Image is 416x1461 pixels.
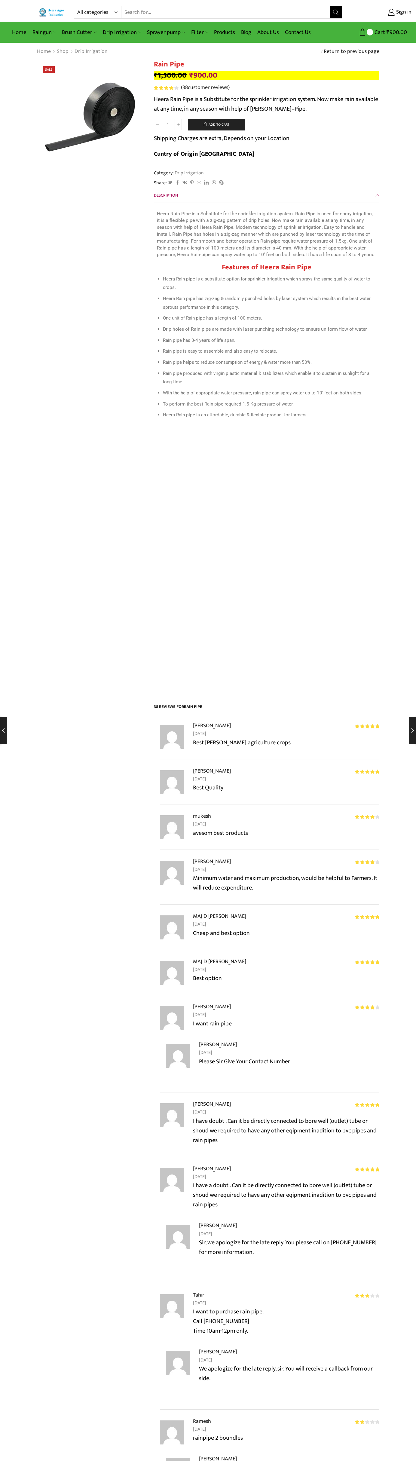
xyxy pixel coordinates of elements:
p: avesom best products [193,828,379,838]
div: Rated 5 out of 5 [355,724,379,728]
div: Rated 5 out of 5 [355,770,379,774]
span: Rated out of 5 [355,860,375,864]
h1: Rain Pipe [154,60,379,69]
span: Rated out of 5 [355,1103,379,1107]
span: Heera Rain Pipe is a Substitute for the sprinkler irrigation system. Now make rain available at a... [154,94,378,114]
span: ₹ [154,69,158,81]
time: [DATE] [199,1049,379,1057]
span: Rated out of 5 [355,815,375,819]
p: Cheap and best option [193,928,379,938]
p: I want rain pipe [193,1019,379,1028]
a: (38customer reviews) [181,84,230,92]
bdi: 900.00 [387,28,407,37]
span: Rated out of 5 [355,1420,365,1424]
span: Rated out of 5 based on customer ratings [154,86,174,90]
nav: Breadcrumb [37,48,108,56]
span: 1 [367,29,373,35]
div: Rated 2 out of 5 [355,1420,379,1424]
span: Features of Heera Rain Pipe [222,261,311,273]
a: Drip Irrigation [174,169,204,177]
h2: 38 reviews for [154,704,379,714]
div: Rated 4 out of 5 [355,815,379,819]
a: Sprayer pump [144,25,188,39]
time: [DATE] [193,730,379,738]
div: Rated 4.13 out of 5 [154,86,178,90]
p: Minimum water and maximum production, would be helpful to Farmers. It will reduce expenditure. [193,873,379,893]
span: Rated out of 5 [355,1294,370,1298]
strong: [PERSON_NAME] [193,857,231,866]
strong: [PERSON_NAME] [199,1221,237,1230]
a: Drip Irrigation [100,25,144,39]
span: Rain Pipe [184,703,202,710]
time: [DATE] [193,1426,379,1433]
input: Search for... [121,6,330,18]
div: Rated 5 out of 5 [355,915,379,919]
bdi: 900.00 [189,69,217,81]
strong: [PERSON_NAME] [193,1002,231,1011]
span: Category: [154,170,204,176]
span: Description [154,192,178,199]
span: Sale [43,66,55,73]
b: Cuntry of Origin [GEOGRAPHIC_DATA] [154,149,254,159]
span: Rated out of 5 [355,770,379,774]
a: Raingun [29,25,59,39]
span: Heera Rain pipe is an affordable, durable & flexible product for farmers. [163,412,308,418]
span: 38 [182,83,188,92]
span: Heera Rain pipe has zig-zag & randomly punched holes by laser system which results in the best wa... [163,296,371,310]
span: Rain pipe has 3-4 years of life span. [163,338,235,343]
span: Sign in [395,8,411,16]
span: Rain pipe helps to reduce consumption of energy & water more than 50%. [163,360,312,365]
bdi: 1,500.00 [154,69,187,81]
strong: [PERSON_NAME] [199,1040,237,1049]
a: Sign in [351,7,411,18]
a: Return to previous page [324,48,379,56]
div: Rated 4 out of 5 [355,860,379,864]
div: Rated 4 out of 5 [355,1005,379,1009]
time: [DATE] [193,866,379,874]
a: Drip Irrigation [74,48,108,56]
strong: [PERSON_NAME] [193,1100,231,1108]
a: 1 Cart ₹900.00 [348,27,407,38]
div: Rated 5 out of 5 [355,1167,379,1172]
time: [DATE] [193,920,379,928]
p: Best option [193,973,379,983]
a: Home [9,25,29,39]
time: [DATE] [193,820,379,828]
span: Share: [154,179,167,186]
p: Please Sir Give Your Contact Number [199,1057,379,1066]
li: Drip holes of Rain pipe are made with laser punching technology to ensure uniform flow of water. [163,325,376,334]
span: One unit of Rain-pipe has a length of 100 meters. [163,315,262,321]
div: Rated 5 out of 5 [355,1103,379,1107]
p: I want to purchase rain pipe. Call [PHONE_NUMBER] Time 10am-12pm only. [193,1307,379,1336]
p: We apologize for the late reply, sir. You will receive a callback from our side. [199,1364,379,1383]
strong: Tahir [193,1291,204,1299]
p: Shipping Charges are extra, Depends on your Location [154,133,289,143]
span: With the help of appropriate water pressure, rain-pipe can spray water up to 10′ feet on both sides. [163,390,362,396]
span: Rated out of 5 [355,1005,375,1009]
span: ₹ [387,28,390,37]
input: Product quantity [161,119,175,130]
strong: MAJ D [PERSON_NAME] [193,957,246,966]
img: Heera Rain Pipe [37,60,145,168]
a: About Us [254,25,282,39]
a: Blog [238,25,254,39]
span: To perform the best Rain-pipe required 1.5 Kg pressure of water. [163,401,294,407]
time: [DATE] [193,775,379,783]
a: Filter [188,25,211,39]
p: Best [PERSON_NAME] agriculture crops [193,738,379,747]
span: Rain pipe produced with virgin plastic material & stabilizers which enable it to sustain in sunli... [163,371,369,385]
strong: [PERSON_NAME] [199,1347,237,1356]
span: Rated out of 5 [355,724,379,728]
a: Brush Cutter [59,25,99,39]
time: [DATE] [199,1356,379,1364]
span: Rated out of 5 [355,1167,379,1172]
span: Rated out of 5 [355,960,379,964]
div: Rated 5 out of 5 [355,960,379,964]
strong: [PERSON_NAME] [193,1164,231,1173]
a: Shop [57,48,69,56]
time: [DATE] [193,1108,379,1116]
strong: Ramesh [193,1417,211,1426]
span: Heera Rain pipe is a substitute option for sprinkler irrigation which sprays the same quality of ... [163,276,370,290]
div: Rated 3 out of 5 [355,1294,379,1298]
a: Home [37,48,51,56]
